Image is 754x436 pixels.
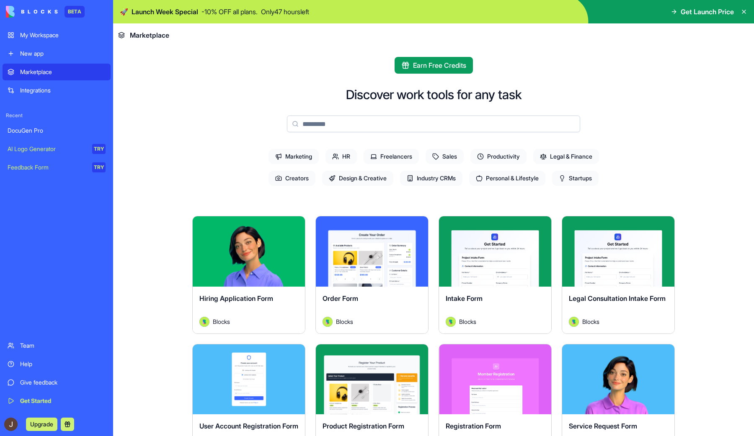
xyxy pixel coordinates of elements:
div: New app [20,49,106,58]
span: Blocks [582,317,599,326]
span: Hiring Application Form [199,294,273,303]
span: Freelancers [364,149,419,164]
a: Marketplace [3,64,111,80]
div: AI Logo Generator [8,145,86,153]
a: AI Logo GeneratorTRY [3,141,111,157]
p: - 10 % OFF all plans. [201,7,258,17]
a: Team [3,337,111,354]
a: DocuGen Pro [3,122,111,139]
span: Earn Free Credits [413,60,466,70]
div: BETA [65,6,85,18]
a: New app [3,45,111,62]
span: Service Request Form [569,422,637,430]
div: Get Started [20,397,106,405]
span: Recent [3,112,111,119]
span: Legal Consultation Intake Form [569,294,666,303]
span: Industry CRMs [400,171,462,186]
div: DocuGen Pro [8,126,106,135]
div: TRY [92,144,106,154]
div: Team [20,341,106,350]
div: Feedback Form [8,163,86,172]
img: logo [6,6,58,18]
img: Avatar [323,317,333,327]
span: HR [325,149,357,164]
a: Give feedback [3,374,111,391]
span: Creators [269,171,315,186]
a: Legal Consultation Intake FormAvatarBlocks [562,216,675,334]
span: Get Launch Price [681,7,734,17]
span: Marketplace [130,30,169,40]
img: ACg8ocLaYBn22kpHY2AkcBV75FAMor_0tvF4GefqoRYZ8q31V8YSxQ=s96-c [4,418,18,431]
a: Hiring Application FormAvatarBlocks [192,216,305,334]
img: Avatar [446,317,456,327]
a: Intake FormAvatarBlocks [439,216,552,334]
span: Legal & Finance [533,149,599,164]
span: Blocks [213,317,230,326]
div: Marketplace [20,68,106,76]
a: My Workspace [3,27,111,44]
span: Launch Week Special [132,7,198,17]
a: Order FormAvatarBlocks [315,216,429,334]
img: Avatar [199,317,209,327]
div: Give feedback [20,378,106,387]
span: Design & Creative [322,171,393,186]
span: Startups [552,171,599,186]
span: Blocks [336,317,353,326]
span: Marketing [269,149,319,164]
span: 🚀 [120,7,128,17]
span: Product Registration Form [323,422,404,430]
div: My Workspace [20,31,106,39]
span: Personal & Lifestyle [469,171,545,186]
button: Upgrade [26,418,57,431]
a: Upgrade [26,420,57,428]
span: Order Form [323,294,358,303]
span: Sales [426,149,464,164]
a: Get Started [3,392,111,409]
span: Blocks [459,317,476,326]
div: Help [20,360,106,368]
img: Avatar [569,317,579,327]
a: Help [3,356,111,372]
span: User Account Registration Form [199,422,298,430]
p: Only 47 hours left [261,7,309,17]
span: Registration Form [446,422,501,430]
a: Integrations [3,82,111,99]
a: Feedback FormTRY [3,159,111,176]
h2: Discover work tools for any task [346,87,522,102]
a: BETA [6,6,85,18]
div: Integrations [20,86,106,95]
span: Productivity [470,149,527,164]
div: TRY [92,162,106,172]
span: Intake Form [446,294,483,303]
button: Earn Free Credits [395,57,473,74]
